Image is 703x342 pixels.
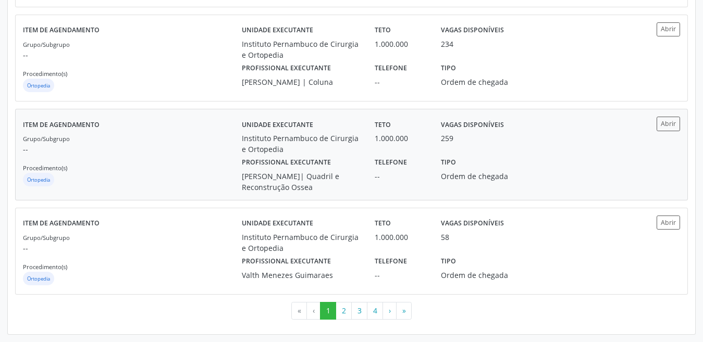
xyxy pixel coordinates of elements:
label: Teto [375,22,391,39]
button: Go to page 1 [320,302,336,320]
label: Unidade executante [242,117,313,133]
small: Ortopedia [27,82,50,89]
label: Item de agendamento [23,117,100,133]
p: -- [23,49,242,60]
div: Instituto Pernambuco de Cirurgia e Ortopedia [242,133,360,155]
div: Instituto Pernambuco de Cirurgia e Ortopedia [242,39,360,60]
small: Grupo/Subgrupo [23,41,70,48]
label: Item de agendamento [23,216,100,232]
button: Go to page 2 [336,302,352,320]
small: Grupo/Subgrupo [23,135,70,143]
small: Procedimento(s) [23,70,67,78]
div: Ordem de chegada [441,171,526,182]
div: -- [375,77,426,87]
button: Abrir [657,117,680,131]
button: Go to page 3 [351,302,367,320]
label: Profissional executante [242,254,331,270]
small: Procedimento(s) [23,263,67,271]
label: Tipo [441,60,456,77]
label: Vagas disponíveis [441,216,504,232]
button: Go to last page [396,302,412,320]
div: 1.000.000 [375,133,426,144]
div: [PERSON_NAME] | Coluna [242,77,360,87]
div: 259 [441,133,453,144]
div: -- [375,171,426,182]
label: Unidade executante [242,22,313,39]
small: Procedimento(s) [23,164,67,172]
label: Vagas disponíveis [441,22,504,39]
ul: Pagination [15,302,688,320]
div: Valth Menezes Guimaraes [242,270,360,281]
div: Ordem de chegada [441,77,526,87]
label: Profissional executante [242,60,331,77]
button: Abrir [657,22,680,36]
label: Unidade executante [242,216,313,232]
label: Tipo [441,254,456,270]
label: Tipo [441,155,456,171]
label: Profissional executante [242,155,331,171]
div: Ordem de chegada [441,270,526,281]
div: 1.000.000 [375,232,426,243]
button: Go to next page [383,302,397,320]
button: Abrir [657,216,680,230]
p: -- [23,144,242,155]
label: Telefone [375,254,407,270]
div: 1.000.000 [375,39,426,49]
label: Telefone [375,155,407,171]
label: Telefone [375,60,407,77]
p: -- [23,243,242,254]
button: Go to page 4 [367,302,383,320]
div: -- [375,270,426,281]
label: Teto [375,117,391,133]
label: Teto [375,216,391,232]
div: 234 [441,39,453,49]
label: Vagas disponíveis [441,117,504,133]
small: Ortopedia [27,176,50,183]
div: 58 [441,232,449,243]
div: [PERSON_NAME]| Quadril e Reconstrução Ossea [242,171,360,193]
small: Grupo/Subgrupo [23,234,70,242]
small: Ortopedia [27,275,50,282]
label: Item de agendamento [23,22,100,39]
div: Instituto Pernambuco de Cirurgia e Ortopedia [242,232,360,254]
